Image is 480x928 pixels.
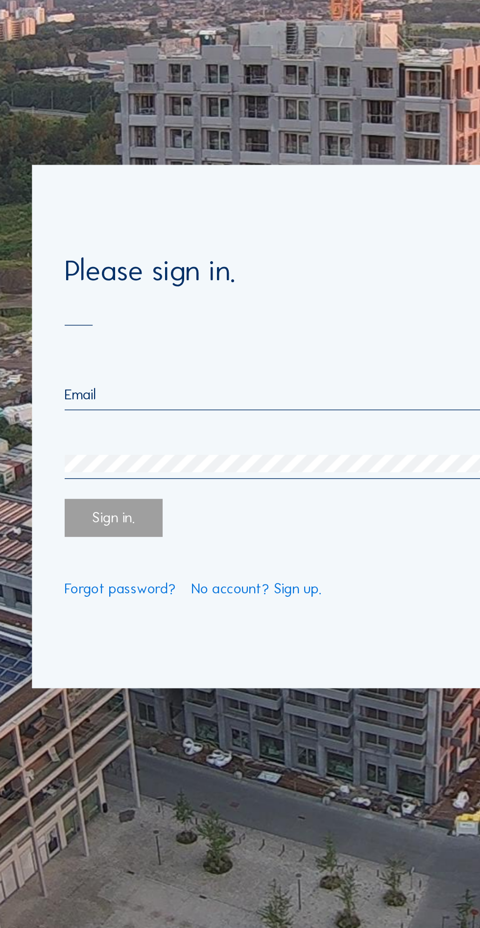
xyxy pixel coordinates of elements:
[199,19,281,46] img: C-SITE logo
[434,19,444,24] div: EN
[48,434,432,447] input: Email
[48,339,432,390] div: Please sign in.
[48,579,130,589] a: Forgot password?
[457,19,465,24] div: FR
[447,19,455,24] div: NL
[142,579,237,589] a: No account? Sign up.
[467,19,473,24] div: DE
[48,517,120,545] div: Sign in.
